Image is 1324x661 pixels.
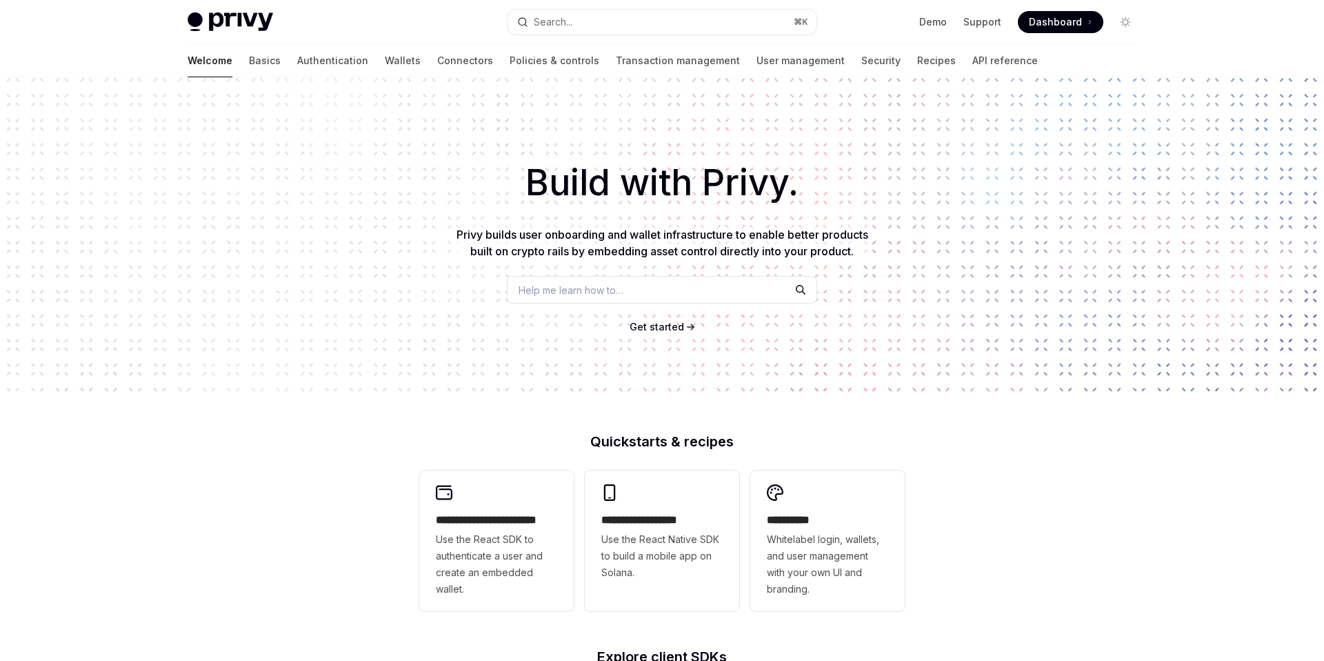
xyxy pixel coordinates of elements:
a: User management [756,44,845,77]
button: Toggle dark mode [1114,11,1136,33]
span: Dashboard [1029,15,1082,29]
a: API reference [972,44,1038,77]
span: Whitelabel login, wallets, and user management with your own UI and branding. [767,531,888,598]
span: ⌘ K [794,17,808,28]
img: light logo [188,12,273,32]
a: Demo [919,15,947,29]
a: **** **** **** ***Use the React Native SDK to build a mobile app on Solana. [585,471,739,611]
a: Security [861,44,901,77]
a: Dashboard [1018,11,1103,33]
button: Search...⌘K [508,10,816,34]
a: Wallets [385,44,421,77]
span: Help me learn how to… [519,283,623,297]
h1: Build with Privy. [22,156,1302,210]
div: Search... [534,14,572,30]
h2: Quickstarts & recipes [419,435,905,448]
a: Authentication [297,44,368,77]
a: Get started [630,320,684,334]
span: Use the React Native SDK to build a mobile app on Solana. [601,531,723,581]
a: Policies & controls [510,44,599,77]
a: Support [963,15,1001,29]
a: Transaction management [616,44,740,77]
span: Use the React SDK to authenticate a user and create an embedded wallet. [436,531,557,598]
a: Recipes [917,44,956,77]
a: Connectors [437,44,493,77]
a: **** *****Whitelabel login, wallets, and user management with your own UI and branding. [750,471,905,611]
span: Privy builds user onboarding and wallet infrastructure to enable better products built on crypto ... [457,228,868,258]
span: Get started [630,321,684,333]
a: Welcome [188,44,232,77]
a: Basics [249,44,281,77]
